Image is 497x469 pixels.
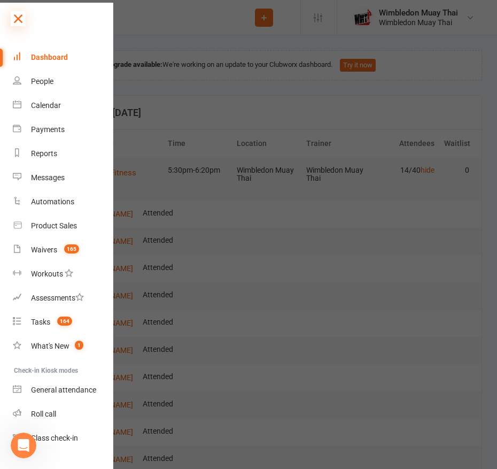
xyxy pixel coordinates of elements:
a: Open in help center [141,393,227,402]
button: go back [7,4,27,25]
a: Workouts [13,262,114,286]
span: 😐 [176,358,191,380]
div: Automations [31,197,74,206]
div: Class check-in [31,434,78,442]
span: 😃 [204,358,219,380]
span: neutral face reaction [170,358,198,380]
span: 164 [57,317,72,326]
a: Reports [13,142,114,166]
a: General attendance kiosk mode [13,378,114,402]
a: Automations [13,190,114,214]
a: Calendar [13,94,114,118]
a: Tasks 164 [13,310,114,334]
div: Roll call [31,410,56,418]
div: General attendance [31,386,96,394]
span: 😞 [148,358,164,380]
span: smiley reaction [198,358,226,380]
div: Tasks [31,318,50,326]
div: Product Sales [31,221,77,230]
a: What's New1 [13,334,114,358]
a: People [13,70,114,94]
div: Assessments [31,294,84,302]
div: Waivers [31,245,57,254]
a: Dashboard [13,45,114,70]
div: People [31,77,53,86]
div: What's New [31,342,69,350]
a: Messages [13,166,114,190]
div: Dashboard [31,53,68,61]
span: disappointed reaction [142,358,170,380]
div: Did this answer your question? [13,348,355,359]
a: Class kiosk mode [13,426,114,450]
a: Roll call [13,402,114,426]
a: Assessments [13,286,114,310]
a: Waivers 165 [13,238,114,262]
iframe: Intercom live chat [11,433,36,458]
span: 165 [64,244,79,253]
div: Payments [31,125,65,134]
div: Reports [31,149,57,158]
button: Collapse window [321,4,341,25]
span: 1 [75,341,83,350]
div: Calendar [31,101,61,110]
div: Messages [31,173,65,182]
a: Product Sales [13,214,114,238]
a: Payments [13,118,114,142]
div: Workouts [31,270,63,278]
div: Close [341,4,361,24]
